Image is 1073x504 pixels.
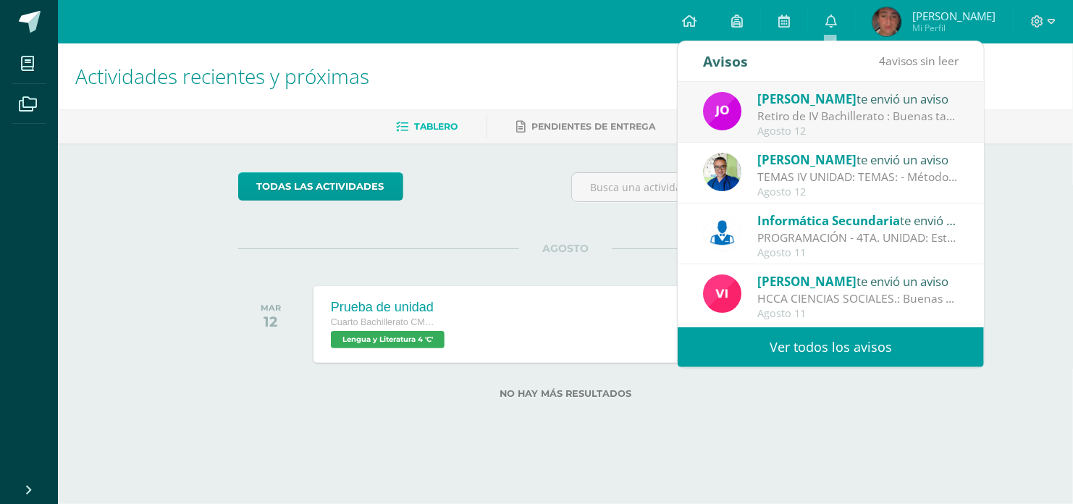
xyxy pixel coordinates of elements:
[872,7,901,36] img: 8c0fbed0a1705d3437677aed27382fb5.png
[912,22,996,34] span: Mi Perfil
[757,230,959,246] div: PROGRAMACIÓN - 4TA. UNIDAD: Estimados todos, el motivo es hacerles llegar el material que trabajo...
[757,308,959,320] div: Agosto 11
[879,53,885,69] span: 4
[757,91,857,107] span: [PERSON_NAME]
[703,274,741,313] img: bd6d0aa147d20350c4821b7c643124fa.png
[516,115,655,138] a: Pendientes de entrega
[331,317,439,327] span: Cuarto Bachillerato CMP Bachillerato en CCLL con Orientación en Computación
[757,211,959,230] div: te envió un aviso
[331,300,448,315] div: Prueba de unidad
[757,290,959,307] div: HCCA CIENCIAS SOCIALES.: Buenas tardes a todos, un gusto saludarles. Por este medio envió la HCCA...
[757,125,959,138] div: Agosto 12
[757,169,959,185] div: TEMAS IV UNIDAD: TEMAS: - Método científico - Teoría celular - Taxonomía - Código genético *Las f...
[414,121,458,132] span: Tablero
[572,173,893,201] input: Busca una actividad próxima aquí...
[757,89,959,108] div: te envió un aviso
[703,214,741,252] img: 6ed6846fa57649245178fca9fc9a58dd.png
[757,272,959,290] div: te envió un aviso
[757,150,959,169] div: te envió un aviso
[261,303,281,313] div: MAR
[238,388,893,399] label: No hay más resultados
[757,108,959,125] div: Retiro de IV Bachillerato : Buenas tardes, Se les solicita a los siguientes jóvenes que lleven ma...
[331,331,445,348] span: Lengua y Literatura 4 'C'
[75,62,369,90] span: Actividades recientes y próximas
[531,121,655,132] span: Pendientes de entrega
[757,186,959,198] div: Agosto 12
[757,212,900,229] span: Informática Secundaria
[879,53,959,69] span: avisos sin leer
[261,313,281,330] div: 12
[678,327,984,367] a: Ver todos los avisos
[703,153,741,191] img: 692ded2a22070436d299c26f70cfa591.png
[757,273,857,290] span: [PERSON_NAME]
[703,92,741,130] img: 6614adf7432e56e5c9e182f11abb21f1.png
[396,115,458,138] a: Tablero
[912,9,996,23] span: [PERSON_NAME]
[238,172,403,201] a: todas las Actividades
[519,242,612,255] span: AGOSTO
[757,151,857,168] span: [PERSON_NAME]
[757,247,959,259] div: Agosto 11
[703,41,748,81] div: Avisos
